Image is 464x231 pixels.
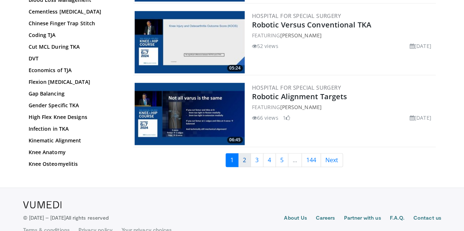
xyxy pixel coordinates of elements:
[280,104,321,111] a: [PERSON_NAME]
[29,67,118,74] a: Economics of TJA
[284,214,307,223] a: About Us
[252,84,341,91] a: Hospital for Special Surgery
[66,215,109,221] span: All rights reserved
[252,114,278,122] li: 66 views
[238,153,251,167] a: 2
[23,201,62,208] img: VuMedi Logo
[275,153,288,167] a: 5
[23,214,109,221] p: © [DATE] – [DATE]
[226,153,238,167] a: 1
[252,42,278,50] li: 52 views
[316,214,335,223] a: Careers
[29,20,118,27] a: Chinese Finger Trap Stitch
[252,92,347,101] a: Robotic Alignment Targets
[283,114,290,122] li: 1
[29,55,118,62] a: DVT
[135,11,245,73] a: 05:24
[280,32,321,39] a: [PERSON_NAME]
[251,153,263,167] a: 3
[321,153,343,167] a: Next
[29,31,118,39] a: Coding TJA
[410,114,431,122] li: [DATE]
[29,8,118,15] a: Cementless [MEDICAL_DATA]
[29,43,118,51] a: Cut MCL During TKA
[29,90,118,97] a: Gap Balancing
[227,137,243,143] span: 06:45
[302,153,321,167] a: 144
[135,83,245,145] img: 2120ad5d-05c9-4629-bb01-d4d15a41a611.300x170_q85_crop-smart_upscale.jpg
[227,65,243,71] span: 05:24
[344,214,381,223] a: Partner with us
[29,172,118,179] a: Krackow Stitch
[135,83,245,145] a: 06:45
[252,20,371,30] a: Robotic Versus Conventional TKA
[252,31,434,39] div: FEATURING
[29,137,118,144] a: Kinematic Alignment
[29,160,118,168] a: Knee Osteomyelitis
[390,214,404,223] a: F.A.Q.
[135,11,245,73] img: 167e9221-7198-446a-94b6-574f830bdfd0.300x170_q85_crop-smart_upscale.jpg
[133,153,436,167] nav: Search results pages
[29,78,118,86] a: Flexion [MEDICAL_DATA]
[29,125,118,133] a: Infection in TKA
[263,153,276,167] a: 4
[29,113,118,121] a: High Flex Knee Designs
[410,42,431,50] li: [DATE]
[413,214,441,223] a: Contact us
[29,102,118,109] a: Gender Specific TKA
[29,149,118,156] a: Knee Anatomy
[252,103,434,111] div: FEATURING
[252,12,341,19] a: Hospital for Special Surgery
